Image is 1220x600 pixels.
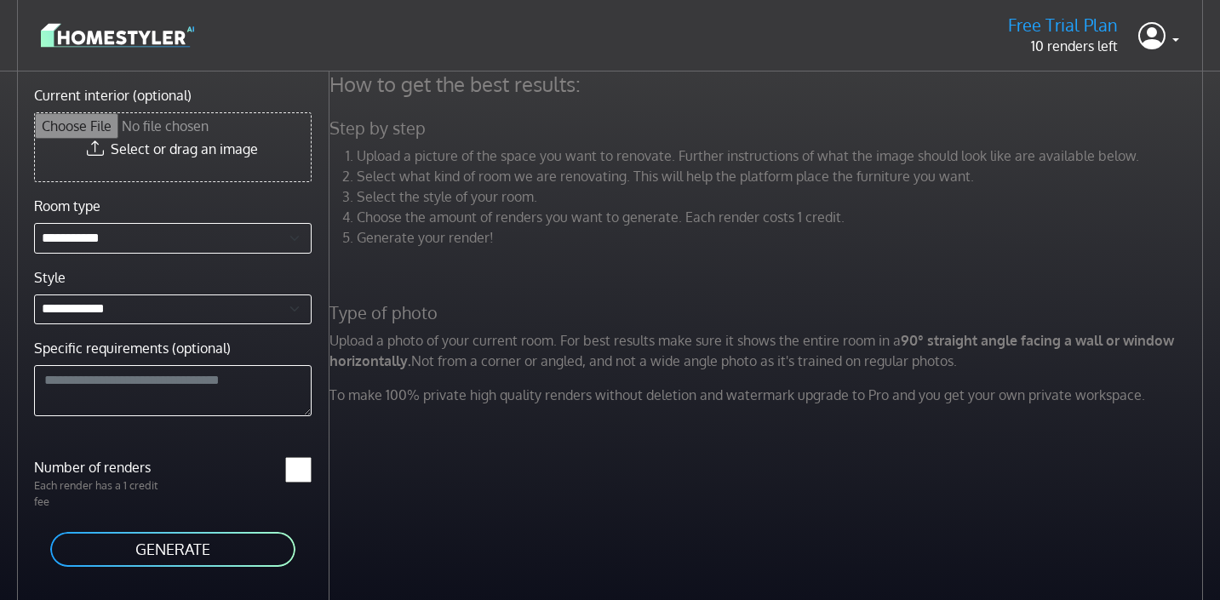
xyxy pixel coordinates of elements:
li: Select what kind of room we are renovating. This will help the platform place the furniture you w... [357,166,1207,186]
h5: Type of photo [319,302,1217,323]
li: Generate your render! [357,227,1207,248]
li: Choose the amount of renders you want to generate. Each render costs 1 credit. [357,207,1207,227]
strong: 90° straight angle facing a wall or window horizontally. [329,332,1174,369]
p: Upload a photo of your current room. For best results make sure it shows the entire room in a Not... [319,330,1217,371]
li: Select the style of your room. [357,186,1207,207]
li: Upload a picture of the space you want to renovate. Further instructions of what the image should... [357,146,1207,166]
label: Style [34,267,66,288]
p: Each render has a 1 credit fee [24,477,173,510]
img: logo-3de290ba35641baa71223ecac5eacb59cb85b4c7fdf211dc9aaecaaee71ea2f8.svg [41,20,194,50]
label: Current interior (optional) [34,85,192,106]
h5: Step by step [319,117,1217,139]
p: 10 renders left [1008,36,1118,56]
label: Number of renders [24,457,173,477]
label: Room type [34,196,100,216]
label: Specific requirements (optional) [34,338,231,358]
h4: How to get the best results: [319,71,1217,97]
h5: Free Trial Plan [1008,14,1118,36]
p: To make 100% private high quality renders without deletion and watermark upgrade to Pro and you g... [319,385,1217,405]
button: GENERATE [49,530,297,569]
